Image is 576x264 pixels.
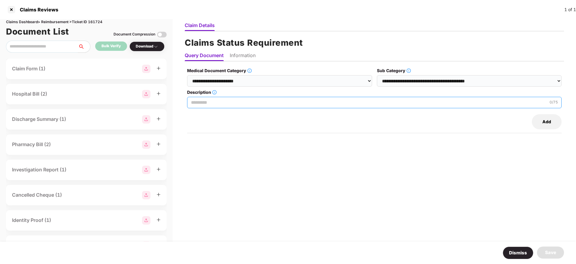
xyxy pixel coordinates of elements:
div: Claims Dashboard > Reimbursement > Ticket ID 161724 [6,19,167,25]
label: Sub Category [377,67,562,74]
span: plus [156,218,161,222]
div: Claim Form (1) [12,65,45,72]
div: Save [545,249,556,256]
div: Hospital Bill (2) [12,90,47,98]
span: plus [156,142,161,146]
span: info-circle [212,90,217,94]
div: Discharge Summary (1) [12,115,66,123]
img: svg+xml;base64,PHN2ZyBpZD0iR3JvdXBfMjg4MTMiIGRhdGEtbmFtZT0iR3JvdXAgMjg4MTMiIHhtbG5zPSJodHRwOi8vd3... [142,166,150,174]
img: svg+xml;base64,PHN2ZyBpZD0iR3JvdXBfMjg4MTMiIGRhdGEtbmFtZT0iR3JvdXAgMjg4MTMiIHhtbG5zPSJodHRwOi8vd3... [142,140,150,149]
div: Claims Reviews [16,7,58,13]
span: plus [156,91,161,96]
img: svg+xml;base64,PHN2ZyBpZD0iRHJvcGRvd24tMzJ4MzIiIHhtbG5zPSJodHRwOi8vd3d3LnczLm9yZy8yMDAwL3N2ZyIgd2... [153,44,158,49]
span: plus [156,117,161,121]
img: svg+xml;base64,PHN2ZyBpZD0iR3JvdXBfMjg4MTMiIGRhdGEtbmFtZT0iR3JvdXAgMjg4MTMiIHhtbG5zPSJodHRwOi8vd3... [142,191,150,199]
img: svg+xml;base64,PHN2ZyBpZD0iR3JvdXBfMjg4MTMiIGRhdGEtbmFtZT0iR3JvdXAgMjg4MTMiIHhtbG5zPSJodHRwOi8vd3... [142,115,150,124]
label: Description [187,89,562,96]
button: Dismiss [503,247,533,259]
span: search [78,44,90,49]
button: search [78,41,90,53]
li: Claim Details [185,22,215,31]
label: Medical Document Category [187,67,372,74]
img: svg+xml;base64,PHN2ZyBpZD0iR3JvdXBfMjg4MTMiIGRhdGEtbmFtZT0iR3JvdXAgMjg4MTMiIHhtbG5zPSJodHRwOi8vd3... [142,241,150,250]
span: info-circle [247,69,252,73]
span: plus [156,167,161,171]
span: plus [156,192,161,197]
img: svg+xml;base64,PHN2ZyBpZD0iR3JvdXBfMjg4MTMiIGRhdGEtbmFtZT0iR3JvdXAgMjg4MTMiIHhtbG5zPSJodHRwOi8vd3... [142,216,150,225]
li: Information [230,52,256,61]
button: Add [532,114,562,129]
div: Pharmacy Bill (2) [12,141,51,148]
div: Document Compression [114,32,155,37]
div: Investigation Report (1) [12,166,66,173]
img: svg+xml;base64,PHN2ZyBpZD0iR3JvdXBfMjg4MTMiIGRhdGEtbmFtZT0iR3JvdXAgMjg4MTMiIHhtbG5zPSJodHRwOi8vd3... [142,90,150,98]
div: Bulk Verify [102,43,121,49]
img: svg+xml;base64,PHN2ZyBpZD0iR3JvdXBfMjg4MTMiIGRhdGEtbmFtZT0iR3JvdXAgMjg4MTMiIHhtbG5zPSJodHRwOi8vd3... [142,65,150,73]
h1: Document List [6,25,69,38]
span: info-circle [407,69,411,73]
div: Cancelled Cheque (1) [12,191,62,199]
div: Identity Proof (1) [12,216,51,224]
img: svg+xml;base64,PHN2ZyBpZD0iVG9nZ2xlLTMyeDMyIiB4bWxucz0iaHR0cDovL3d3dy53My5vcmcvMjAwMC9zdmciIHdpZH... [157,30,167,39]
div: Download [136,44,158,49]
li: Query Document [185,52,224,61]
h1: Claims Status Requirement [185,36,564,49]
span: plus [156,66,161,70]
div: 1 of 1 [564,6,576,13]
